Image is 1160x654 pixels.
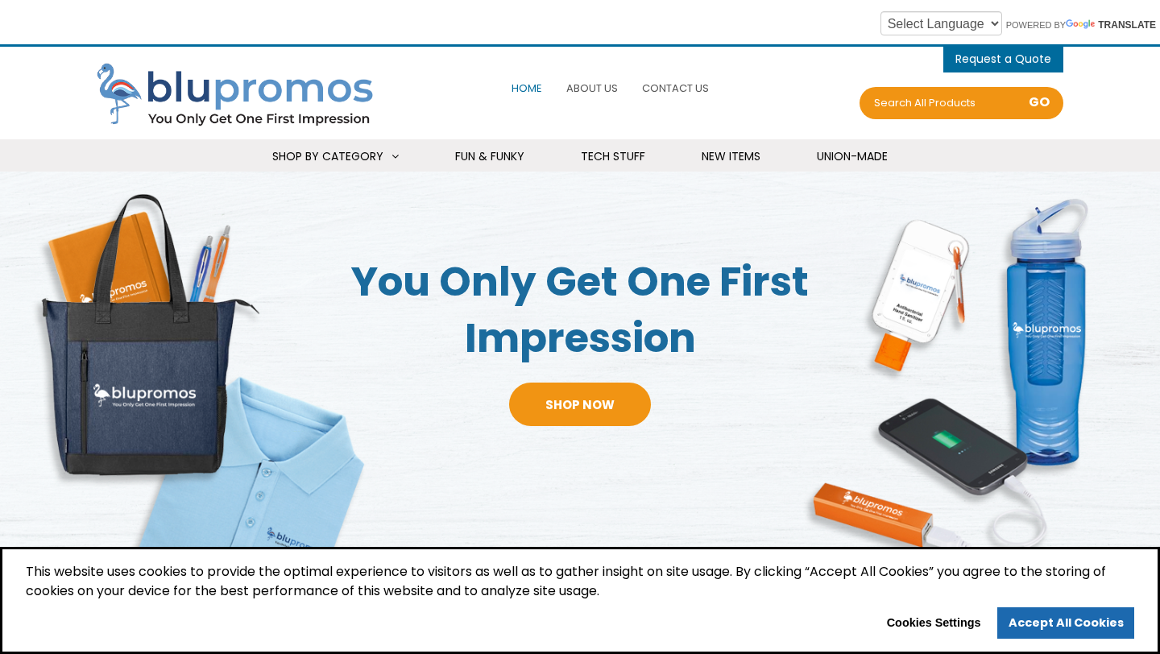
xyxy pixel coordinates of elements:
[955,51,1051,71] span: items - Cart
[880,11,1002,35] select: Language Translate Widget
[642,81,709,96] span: Contact Us
[817,148,888,164] span: Union-Made
[797,139,908,174] a: Union-Made
[868,8,1156,39] div: Powered by
[876,611,992,636] button: Cookies Settings
[252,139,419,174] a: Shop By Category
[455,148,524,164] span: Fun & Funky
[638,71,713,106] a: Contact Us
[435,139,545,174] a: Fun & Funky
[997,607,1134,640] a: allow cookies
[512,81,542,96] span: Home
[562,71,622,106] a: About Us
[561,139,665,174] a: Tech Stuff
[1066,19,1098,31] img: Google Translate
[509,383,651,426] a: Shop Now
[26,562,1134,607] span: This website uses cookies to provide the optimal experience to visitors as well as to gather insi...
[702,148,760,164] span: New Items
[272,148,383,164] span: Shop By Category
[566,81,618,96] span: About Us
[507,71,546,106] a: Home
[290,254,870,366] span: You Only Get One First Impression
[581,148,645,164] span: Tech Stuff
[97,63,387,129] img: Blupromos LLC's Logo
[1066,19,1156,31] a: Translate
[955,47,1051,71] button: items - Cart
[681,139,781,174] a: New Items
